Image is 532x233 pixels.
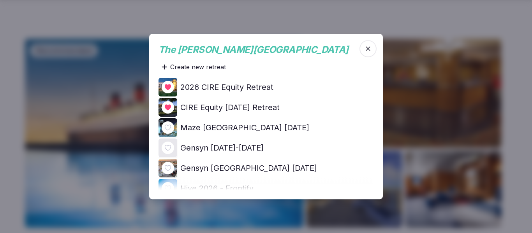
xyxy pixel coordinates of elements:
[159,44,349,55] span: The [PERSON_NAME][GEOGRAPHIC_DATA]
[180,82,273,93] h4: 2026 CIRE Equity Retreat
[180,142,264,153] h4: Gensyn [DATE]-[DATE]
[159,159,177,177] img: Top retreat image for the retreat: Gensyn Lisbon November 2025
[159,118,177,137] img: Top retreat image for the retreat: Maze Lisbon November 2025
[159,78,177,96] img: Top retreat image for the retreat: 2026 CIRE Equity Retreat
[180,163,317,173] h4: Gensyn [GEOGRAPHIC_DATA] [DATE]
[180,102,280,113] h4: CIRE Equity [DATE] Retreat
[180,122,309,133] h4: Maze [GEOGRAPHIC_DATA] [DATE]
[159,59,229,75] div: Create new retreat
[159,98,177,117] img: Top retreat image for the retreat: CIRE Equity February 2026 Retreat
